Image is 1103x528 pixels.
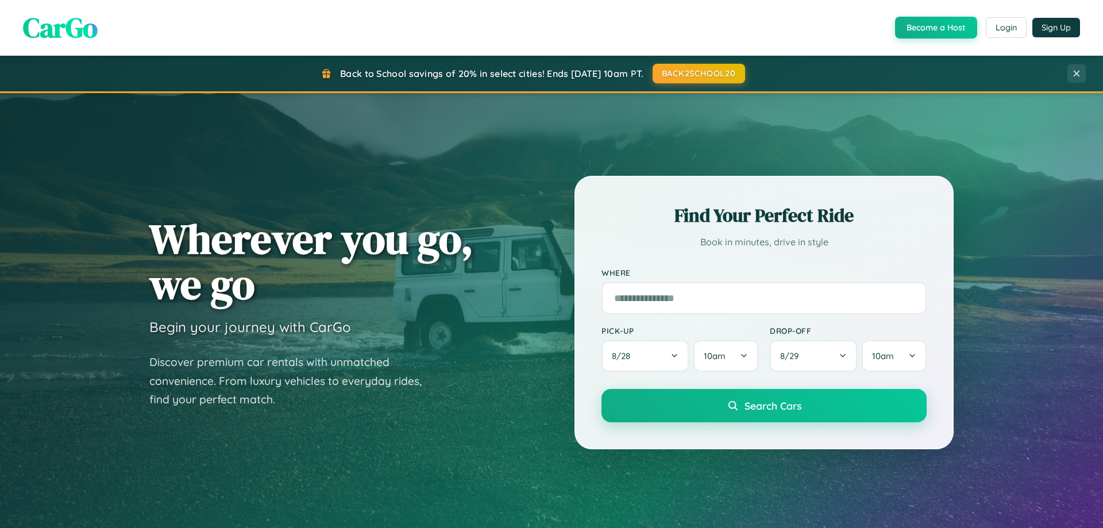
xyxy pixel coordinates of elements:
span: 10am [872,350,894,361]
label: Pick-up [601,326,758,336]
span: Search Cars [745,399,801,412]
span: 10am [704,350,726,361]
span: Back to School savings of 20% in select cities! Ends [DATE] 10am PT. [340,68,643,79]
label: Where [601,268,927,278]
button: Sign Up [1032,18,1080,37]
h2: Find Your Perfect Ride [601,203,927,228]
h3: Begin your journey with CarGo [149,318,351,336]
button: Login [986,17,1027,38]
button: Search Cars [601,389,927,422]
span: 8 / 29 [780,350,804,361]
span: CarGo [23,9,98,47]
button: 10am [862,340,927,372]
button: 8/29 [770,340,857,372]
p: Book in minutes, drive in style [601,234,927,250]
h1: Wherever you go, we go [149,216,473,307]
p: Discover premium car rentals with unmatched convenience. From luxury vehicles to everyday rides, ... [149,353,437,409]
label: Drop-off [770,326,927,336]
button: 8/28 [601,340,689,372]
button: Become a Host [895,17,977,38]
button: BACK2SCHOOL20 [653,64,745,83]
button: 10am [693,340,758,372]
span: 8 / 28 [612,350,636,361]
